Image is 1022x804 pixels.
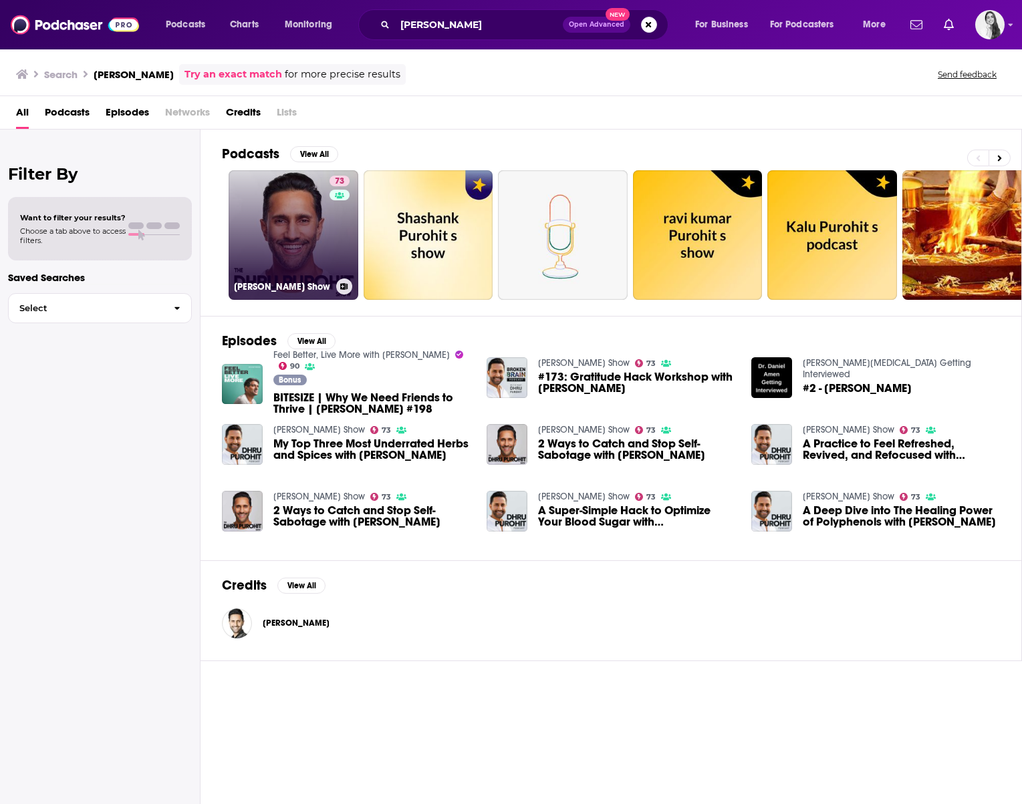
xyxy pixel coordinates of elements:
span: Select [9,304,163,313]
span: BITESIZE | Why We Need Friends to Thrive | [PERSON_NAME] #198 [273,392,471,415]
a: 2 Ways to Catch and Stop Self-Sabotage with Dhru Purohit [538,438,735,461]
a: 73 [635,493,656,501]
img: #173: Gratitude Hack Workshop with Dhru Purohit [487,357,527,398]
span: 2 Ways to Catch and Stop Self-Sabotage with [PERSON_NAME] [538,438,735,461]
a: A Deep Dive into The Healing Power of Polyphenols with Dhru Purohit [751,491,792,532]
img: My Top Three Most Underrated Herbs and Spices with Dhru Purohit [222,424,263,465]
h3: [PERSON_NAME] [94,68,174,81]
span: For Podcasters [770,15,834,34]
div: Search podcasts, credits, & more... [371,9,681,40]
a: Credits [226,102,261,129]
a: Feel Better, Live More with Dr Rangan Chatterjee [273,349,450,361]
a: A Deep Dive into The Healing Power of Polyphenols with Dhru Purohit [803,505,1000,528]
span: Networks [165,102,210,129]
span: Monitoring [285,15,332,34]
a: 73[PERSON_NAME] Show [229,170,358,300]
span: My Top Three Most Underrated Herbs and Spices with [PERSON_NAME] [273,438,471,461]
button: View All [277,578,326,594]
a: Dhru Purohit Show [538,357,630,369]
img: 2 Ways to Catch and Stop Self-Sabotage with Dhru Purohit [487,424,527,465]
img: Podchaser - Follow, Share and Rate Podcasts [11,12,139,37]
span: 73 [646,494,656,500]
span: New [606,8,630,21]
h2: Episodes [222,333,277,349]
img: A Super-Simple Hack to Optimize Your Blood Sugar with Dhru Purohit [487,491,527,532]
span: A Super-Simple Hack to Optimize Your Blood Sugar with [PERSON_NAME] [538,505,735,528]
a: Dhru Purohit Show [273,424,365,435]
span: For Business [695,15,748,34]
span: More [863,15,886,34]
a: 90 [279,362,300,370]
button: open menu [761,14,854,35]
img: Dhru Purohit [222,608,252,638]
a: 73 [370,426,392,434]
a: 73 [900,426,921,434]
button: Show profile menu [975,10,1005,39]
a: Try an exact match [184,67,282,82]
h2: Podcasts [222,146,279,162]
a: PodcastsView All [222,146,338,162]
span: Choose a tab above to access filters. [20,226,126,245]
a: Episodes [106,102,149,129]
span: Want to filter your results? [20,213,126,222]
span: #173: Gratitude Hack Workshop with [PERSON_NAME] [538,371,735,394]
a: Dhru Purohit Show [538,424,630,435]
a: Dr. Daniel Amen Getting Interviewed [803,357,971,380]
span: 90 [290,363,299,369]
span: 73 [911,427,920,433]
span: 73 [646,361,656,367]
span: Charts [230,15,259,34]
a: CreditsView All [222,577,326,594]
span: for more precise results [285,67,400,82]
a: Dhru Purohit Show [803,491,894,502]
button: Send feedback [934,69,1001,80]
a: 73 [635,426,656,434]
a: Dhru Purohit Show [273,491,365,502]
span: A Practice to Feel Refreshed, Revived, and Refocused with [PERSON_NAME] [803,438,1000,461]
span: Podcasts [45,102,90,129]
span: All [16,102,29,129]
a: 2 Ways to Catch and Stop Self-Sabotage with Dhru Purohit [273,505,471,528]
a: 73 [900,493,921,501]
a: Charts [221,14,267,35]
span: Podcasts [166,15,205,34]
a: 73 [370,493,392,501]
img: #2 - Dhru Purohit [751,357,792,398]
span: 73 [911,494,920,500]
h2: Filter By [8,164,192,184]
button: View All [290,146,338,162]
a: #2 - Dhru Purohit [803,383,912,394]
span: Lists [277,102,297,129]
a: Show notifications dropdown [905,13,928,36]
img: 2 Ways to Catch and Stop Self-Sabotage with Dhru Purohit [222,491,263,532]
button: open menu [275,14,350,35]
a: My Top Three Most Underrated Herbs and Spices with Dhru Purohit [273,438,471,461]
span: [PERSON_NAME] [263,618,330,628]
button: View All [287,333,336,349]
span: 73 [646,427,656,433]
a: Dhru Purohit [263,618,330,628]
a: A Super-Simple Hack to Optimize Your Blood Sugar with Dhru Purohit [538,505,735,528]
button: open menu [854,14,902,35]
img: BITESIZE | Why We Need Friends to Thrive | Dhru Purohit #198 [222,364,263,405]
button: Select [8,293,192,323]
h3: [PERSON_NAME] Show [234,281,331,292]
a: Dhru Purohit Show [803,424,894,435]
img: A Practice to Feel Refreshed, Revived, and Refocused with Dhru Purohit [751,424,792,465]
a: A Practice to Feel Refreshed, Revived, and Refocused with Dhru Purohit [803,438,1000,461]
span: #2 - [PERSON_NAME] [803,383,912,394]
p: Saved Searches [8,271,192,284]
a: 73 [330,176,350,186]
a: #173: Gratitude Hack Workshop with Dhru Purohit [538,371,735,394]
a: Dhru Purohit Show [538,491,630,502]
span: Open Advanced [569,21,624,28]
input: Search podcasts, credits, & more... [395,14,563,35]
